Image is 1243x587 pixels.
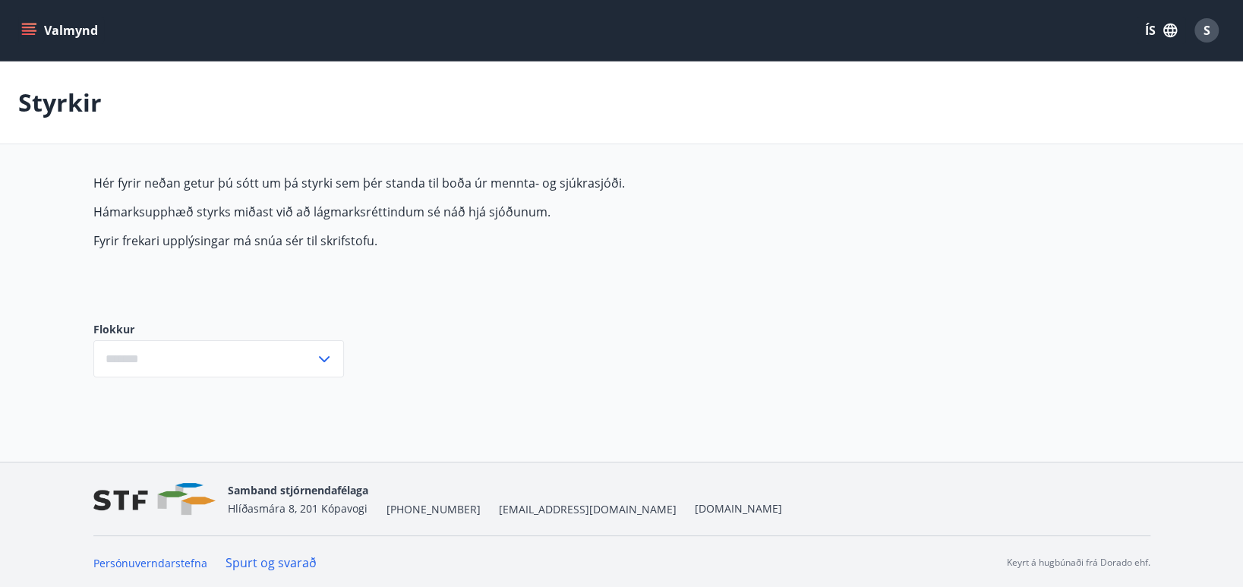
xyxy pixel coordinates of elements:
span: S [1204,22,1210,39]
span: Samband stjórnendafélaga [228,483,368,497]
button: ÍS [1137,17,1185,44]
a: Persónuverndarstefna [93,556,207,570]
p: Hámarksupphæð styrks miðast við að lágmarksréttindum sé náð hjá sjóðunum. [93,204,810,220]
a: [DOMAIN_NAME] [695,501,782,516]
span: [PHONE_NUMBER] [386,502,481,517]
p: Styrkir [18,86,102,119]
img: vjCaq2fThgY3EUYqSgpjEiBg6WP39ov69hlhuPVN.png [93,483,216,516]
button: menu [18,17,104,44]
button: S [1188,12,1225,49]
p: Hér fyrir neðan getur þú sótt um þá styrki sem þér standa til boða úr mennta- og sjúkrasjóði. [93,175,810,191]
label: Flokkur [93,322,344,337]
p: Keyrt á hugbúnaði frá Dorado ehf. [1007,556,1150,570]
a: Spurt og svarað [226,554,317,571]
span: Hlíðasmára 8, 201 Kópavogi [228,501,368,516]
span: [EMAIL_ADDRESS][DOMAIN_NAME] [499,502,677,517]
p: Fyrir frekari upplýsingar má snúa sér til skrifstofu. [93,232,810,249]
